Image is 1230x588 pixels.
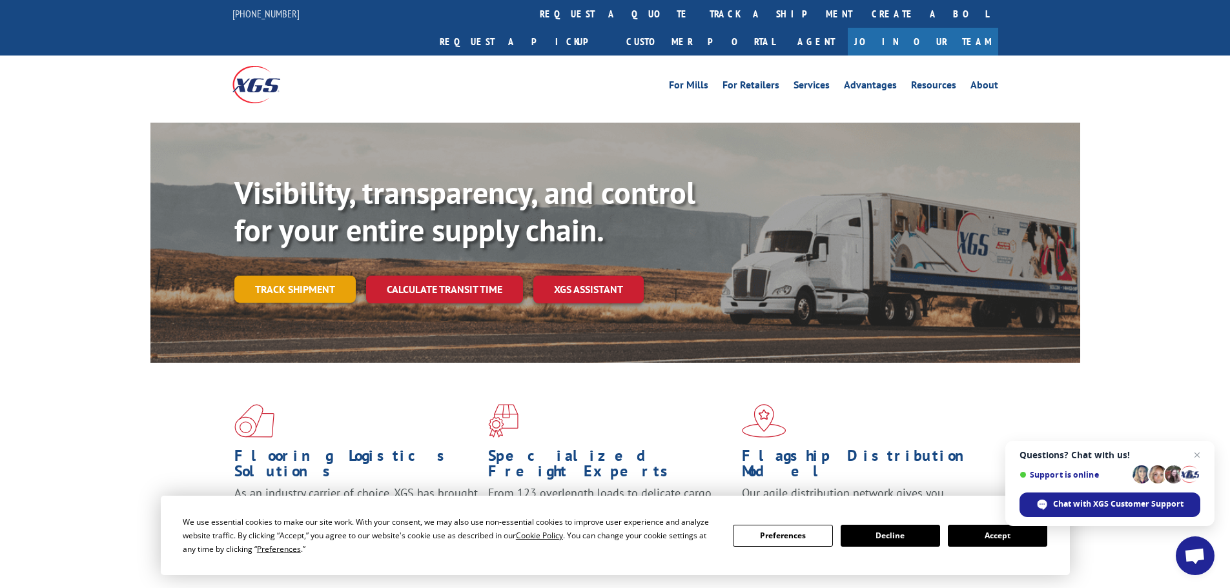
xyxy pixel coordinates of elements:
span: Preferences [257,543,301,554]
a: Calculate transit time [366,276,523,303]
a: XGS ASSISTANT [533,276,644,303]
img: xgs-icon-flagship-distribution-model-red [742,404,786,438]
h1: Specialized Freight Experts [488,448,732,485]
div: We use essential cookies to make our site work. With your consent, we may also use non-essential ... [183,515,717,556]
button: Decline [841,525,940,547]
button: Preferences [733,525,832,547]
a: Resources [911,80,956,94]
a: Services [794,80,830,94]
a: For Mills [669,80,708,94]
a: Request a pickup [430,28,617,56]
a: Track shipment [234,276,356,303]
span: Support is online [1020,470,1128,480]
button: Accept [948,525,1047,547]
a: Open chat [1176,536,1215,575]
span: As an industry carrier of choice, XGS has brought innovation and dedication to flooring logistics... [234,485,478,531]
img: xgs-icon-focused-on-flooring-red [488,404,518,438]
span: Chat with XGS Customer Support [1053,498,1184,510]
a: Join Our Team [848,28,998,56]
a: For Retailers [723,80,779,94]
b: Visibility, transparency, and control for your entire supply chain. [234,172,695,250]
span: Our agile distribution network gives you nationwide inventory management on demand. [742,485,979,516]
div: Cookie Consent Prompt [161,496,1070,575]
h1: Flagship Distribution Model [742,448,986,485]
a: About [970,80,998,94]
a: Agent [784,28,848,56]
img: xgs-icon-total-supply-chain-intelligence-red [234,404,274,438]
a: Advantages [844,80,897,94]
span: Questions? Chat with us! [1020,450,1200,460]
h1: Flooring Logistics Solutions [234,448,478,485]
a: Customer Portal [617,28,784,56]
a: [PHONE_NUMBER] [232,7,300,20]
span: Chat with XGS Customer Support [1020,492,1200,517]
span: Cookie Policy [516,530,563,541]
p: From 123 overlength loads to delicate cargo, our experienced staff knows the best way to move you... [488,485,732,543]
